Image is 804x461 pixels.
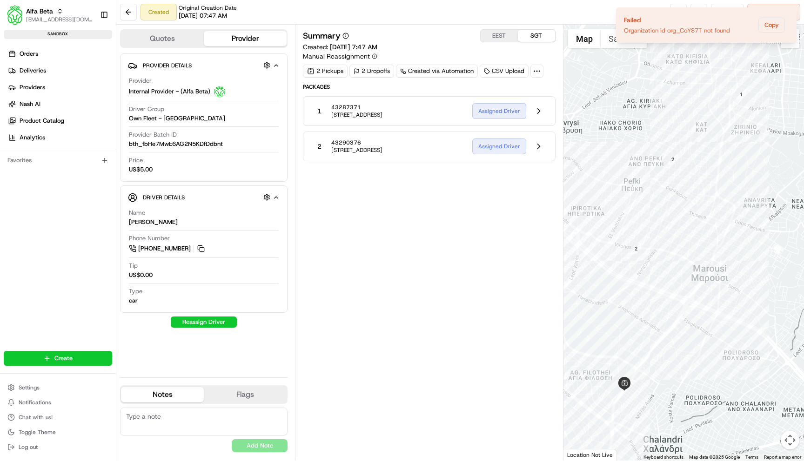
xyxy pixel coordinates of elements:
[129,105,164,113] span: Driver Group
[20,133,45,142] span: Analytics
[331,139,382,146] span: 43290376
[303,52,370,61] span: Manual Reassignment
[20,83,45,92] span: Providers
[20,117,64,125] span: Product Catalog
[19,135,71,144] span: Knowledge Base
[317,142,322,151] span: 2
[317,106,322,116] span: 1
[129,165,153,174] span: US$5.00
[129,287,142,296] span: Type
[129,209,145,217] span: Name
[19,414,53,421] span: Chat with us!
[129,131,177,139] span: Provider Batch ID
[129,271,153,279] div: US$0.00
[20,100,40,108] span: Nash AI
[349,65,394,78] div: 2 Dropoffs
[331,111,382,119] span: [STREET_ADDRESS]
[128,58,280,73] button: Provider Details
[129,114,225,123] span: Own Fleet - [GEOGRAPHIC_DATA]
[129,140,223,148] span: bth_fbHe7MwE6AG2N5KDfDdbnt
[143,194,185,201] span: Driver Details
[4,63,116,78] a: Deliveries
[19,399,51,406] span: Notifications
[129,218,178,226] div: [PERSON_NAME]
[745,454,758,460] a: Terms (opens in new tab)
[129,244,206,254] a: [PHONE_NUMBER]
[624,26,730,35] div: Organization id org_CoY87T not found
[93,158,113,165] span: Pylon
[32,98,118,105] div: We're available if you need us!
[129,296,138,305] div: car
[9,89,26,105] img: 1736555255976-a54dd68f-1ca7-489b-9aae-adbdc363a1c4
[129,156,143,165] span: Price
[4,153,112,168] div: Favorites
[631,244,641,254] div: 2
[689,454,740,460] span: Map data ©2025 Google
[204,387,287,402] button: Flags
[303,65,348,78] div: 2 Pickups
[19,428,56,436] span: Toggle Theme
[781,431,799,449] button: Map camera controls
[9,136,17,143] div: 📗
[568,29,601,48] button: Show street map
[129,234,170,243] span: Phone Number
[179,12,227,20] span: [DATE] 07:47 AM
[481,30,518,42] button: EEST
[303,83,555,91] span: Packages
[566,448,596,461] img: Google
[601,29,647,48] button: Show satellite imagery
[303,52,377,61] button: Manual Reassignment
[396,65,478,78] a: Created via Automation
[518,30,555,42] button: SGT
[128,190,280,205] button: Driver Details
[214,86,225,97] img: logo-poral_customization_screen-Ahold%20Delhaize%20(DO%20NOT%20TOUCH%20PLEASE,%20SET%20UP%20FOR%2...
[9,37,169,52] p: Welcome 👋
[668,154,678,165] div: 2
[19,384,40,391] span: Settings
[331,146,382,154] span: [STREET_ADDRESS]
[563,449,617,461] div: Location Not Live
[480,65,529,78] div: CSV Upload
[129,77,152,85] span: Provider
[624,15,730,25] div: Failed
[171,316,237,328] button: Reassign Driver
[75,131,153,148] a: 💻API Documentation
[20,66,46,75] span: Deliveries
[4,441,112,454] button: Log out
[566,448,596,461] a: Open this area in Google Maps (opens a new window)
[4,113,116,128] a: Product Catalog
[26,7,53,16] button: Alfa Beta
[79,136,86,143] div: 💻
[4,351,112,366] button: Create
[4,426,112,439] button: Toggle Theme
[158,92,169,103] button: Start new chat
[4,97,116,112] a: Nash AI
[303,42,377,52] span: Created:
[4,30,112,39] div: sandbox
[9,9,28,28] img: Nash
[88,135,149,144] span: API Documentation
[19,443,38,451] span: Log out
[331,104,382,111] span: 43287371
[121,31,204,46] button: Quotes
[4,381,112,394] button: Settings
[330,43,377,51] span: [DATE] 7:47 AM
[7,5,22,25] img: Alfa Beta
[26,16,93,23] span: [EMAIL_ADDRESS][DOMAIN_NAME]
[6,131,75,148] a: 📗Knowledge Base
[4,80,116,95] a: Providers
[179,4,237,12] span: Original Creation Date
[764,454,801,460] a: Report a map error
[121,387,204,402] button: Notes
[24,60,154,70] input: Clear
[54,354,73,362] span: Create
[4,130,116,145] a: Analytics
[204,31,287,46] button: Provider
[66,157,113,165] a: Powered byPylon
[303,32,341,40] h3: Summary
[32,89,153,98] div: Start new chat
[129,262,138,270] span: Tip
[4,396,112,409] button: Notifications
